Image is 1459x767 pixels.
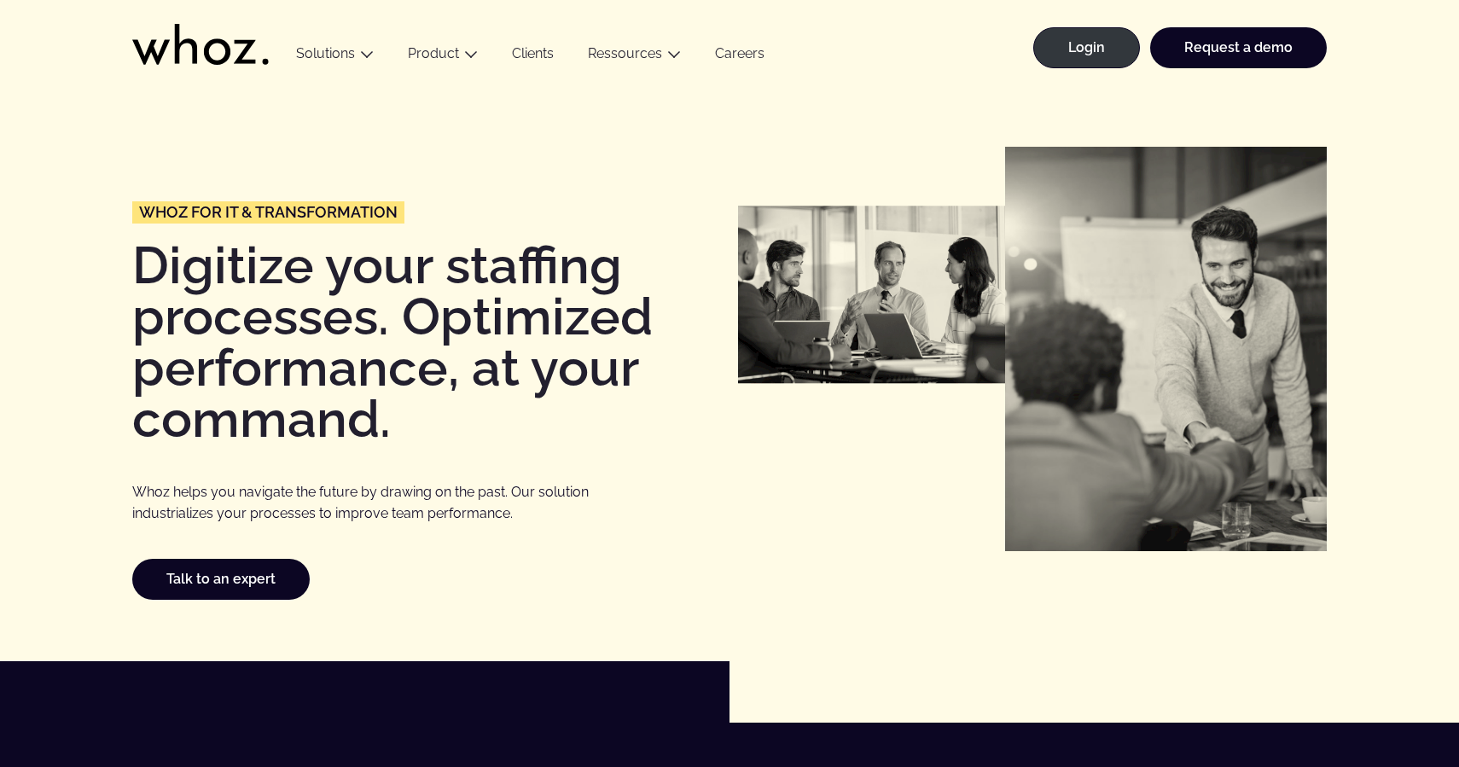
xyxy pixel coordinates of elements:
[698,45,782,68] a: Careers
[139,205,398,220] span: Whoz for IT & Transformation
[1033,27,1140,68] a: Login
[132,235,653,449] strong: Digitize your staffing processes. Optimized performance, at your command.
[391,45,495,68] button: Product
[408,45,459,61] a: Product
[588,45,662,61] a: Ressources
[571,45,698,68] button: Ressources
[279,45,391,68] button: Solutions
[132,481,662,525] p: Whoz helps you navigate the future by drawing on the past. Our solution industrializes your proce...
[132,559,310,600] a: Talk to an expert
[1150,27,1327,68] a: Request a demo
[495,45,571,68] a: Clients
